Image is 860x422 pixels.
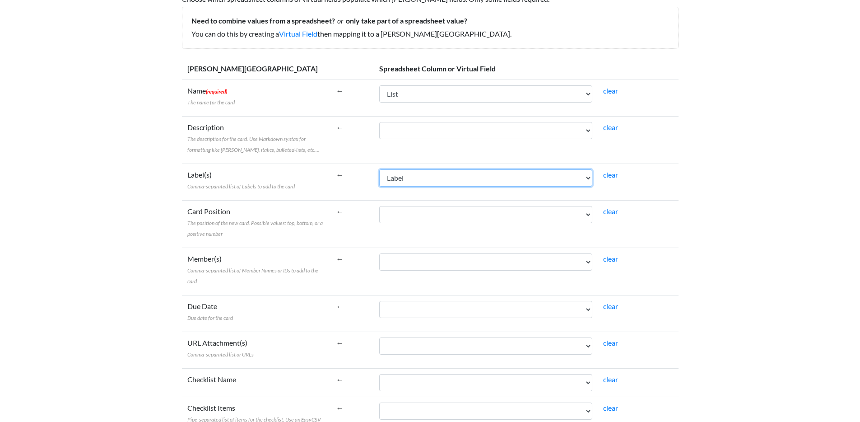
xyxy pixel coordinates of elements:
[187,374,236,385] label: Checklist Name
[187,314,233,321] span: Due date for the card
[187,206,325,239] label: Card Position
[603,207,618,216] a: clear
[187,301,233,323] label: Due Date
[187,253,325,286] label: Member(s)
[331,295,374,332] td: ←
[603,254,618,263] a: clear
[331,164,374,200] td: ←
[603,302,618,310] a: clear
[191,16,669,25] h5: Need to combine values from a spreadsheet? only take part of a spreadsheet value?
[187,267,318,285] span: Comma-separated list of Member Names or IDs to add to the card
[603,170,618,179] a: clear
[603,403,618,412] a: clear
[331,332,374,368] td: ←
[374,58,678,80] th: Spreadsheet Column or Virtual Field
[331,80,374,116] td: ←
[187,351,254,358] span: Comma-separated list or URLs
[331,368,374,397] td: ←
[187,169,295,191] label: Label(s)
[187,136,320,153] span: The description for the card. Use Markdown syntax for formatting like [PERSON_NAME], italics, bul...
[331,116,374,164] td: ←
[187,220,323,237] span: The position of the new card. Possible values: top, bottom, or a positive number
[187,85,235,107] label: Name
[191,28,669,39] p: You can do this by creating a then mapping it to a [PERSON_NAME][GEOGRAPHIC_DATA].
[187,338,254,359] label: URL Attachment(s)
[206,88,227,95] span: (required)
[187,183,295,190] span: Comma-separated list of Labels to add to the card
[815,377,849,411] iframe: Drift Widget Chat Controller
[331,248,374,295] td: ←
[603,338,618,347] a: clear
[603,123,618,131] a: clear
[182,58,331,80] th: [PERSON_NAME][GEOGRAPHIC_DATA]
[603,375,618,384] a: clear
[187,99,235,106] span: The name for the card
[603,86,618,95] a: clear
[187,122,325,155] label: Description
[279,29,317,38] a: Virtual Field
[335,16,346,25] i: or
[331,200,374,248] td: ←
